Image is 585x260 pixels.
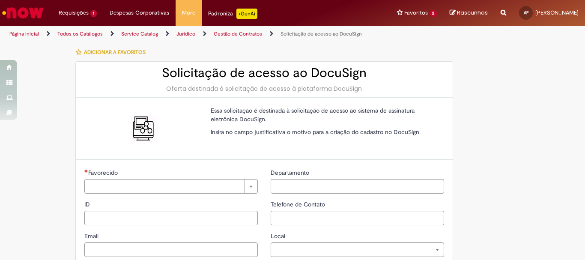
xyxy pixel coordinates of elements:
span: More [182,9,195,17]
span: Departamento [271,169,311,176]
a: Service Catalog [121,30,158,37]
a: Jurídico [176,30,195,37]
a: Rascunhos [450,9,488,17]
input: Email [84,242,258,257]
ul: Trilhas de página [6,26,384,42]
span: [PERSON_NAME] [535,9,579,16]
button: Adicionar a Favoritos [75,43,150,61]
span: AF [524,10,528,15]
span: Adicionar a Favoritos [84,49,146,56]
a: Limpar campo Local [271,242,444,257]
p: +GenAi [236,9,257,19]
div: Padroniza [208,9,257,19]
span: Necessários [84,169,88,173]
p: Insira no campo justificativa o motivo para a criação do cadastro no DocuSign. [211,128,438,136]
span: Despesas Corporativas [110,9,169,17]
span: Necessários - Favorecido [88,169,119,176]
a: Página inicial [9,30,39,37]
div: Oferta destinada à solicitação de acesso à plataforma DocuSign [84,84,444,93]
p: Essa solicitação é destinada à solicitação de acesso ao sistema de assinatura eletrônica DocuSign. [211,106,438,123]
span: Favoritos [404,9,428,17]
a: Limpar campo Favorecido [84,179,258,194]
span: 2 [430,10,437,17]
h2: Solicitação de acesso ao DocuSign [84,66,444,80]
a: Todos os Catálogos [57,30,103,37]
span: 1 [90,10,97,17]
a: Solicitação de acesso ao DocuSign [281,30,362,37]
span: Telefone de Contato [271,200,327,208]
img: ServiceNow [1,4,45,21]
input: Telefone de Contato [271,211,444,225]
span: Rascunhos [457,9,488,17]
span: Email [84,232,100,240]
span: Local [271,232,287,240]
a: Gestão de Contratos [214,30,262,37]
span: Requisições [59,9,89,17]
span: ID [84,200,92,208]
img: Solicitação de acesso ao DocuSign [131,115,158,142]
input: ID [84,211,258,225]
input: Departamento [271,179,444,194]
